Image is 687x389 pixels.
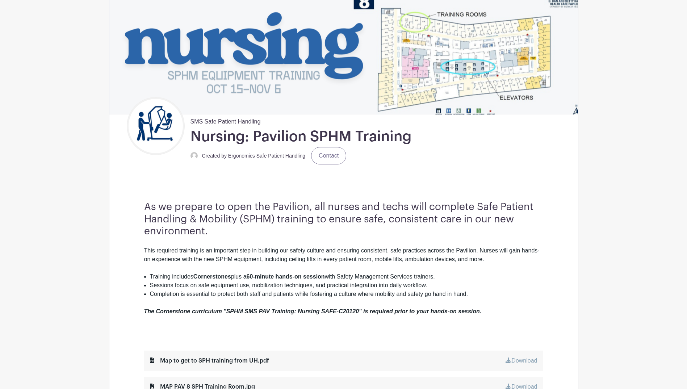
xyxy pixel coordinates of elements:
[506,357,537,364] a: Download
[150,356,269,365] div: Map to get to SPH training from UH.pdf
[150,281,543,290] li: Sessions focus on safe equipment use, mobilization techniques, and practical integration into dai...
[144,308,482,314] em: The Cornerstone curriculum "SPHM SMS PAV Training: Nursing SAFE-C20120" is required prior to your...
[150,290,543,298] li: Completion is essential to protect both staff and patients while fostering a culture where mobili...
[193,273,231,280] strong: Cornerstones
[190,152,198,159] img: default-ce2991bfa6775e67f084385cd625a349d9dcbb7a52a09fb2fda1e96e2d18dcdb.png
[311,147,346,164] a: Contact
[150,272,543,281] li: Training includes plus a with Safety Management Services trainers.
[190,114,261,126] span: SMS Safe Patient Handling
[144,201,543,238] h3: As we prepare to open the Pavilion, all nurses and techs will complete Safe Patient Handling & Mo...
[144,246,543,272] div: This required training is an important step in building our safety culture and ensuring consisten...
[129,99,183,153] img: Untitled%20design.png
[247,273,325,280] strong: 60-minute hands-on session
[202,153,306,159] small: Created by Ergonomics Safe Patient Handling
[190,127,411,146] h1: Nursing: Pavilion SPHM Training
